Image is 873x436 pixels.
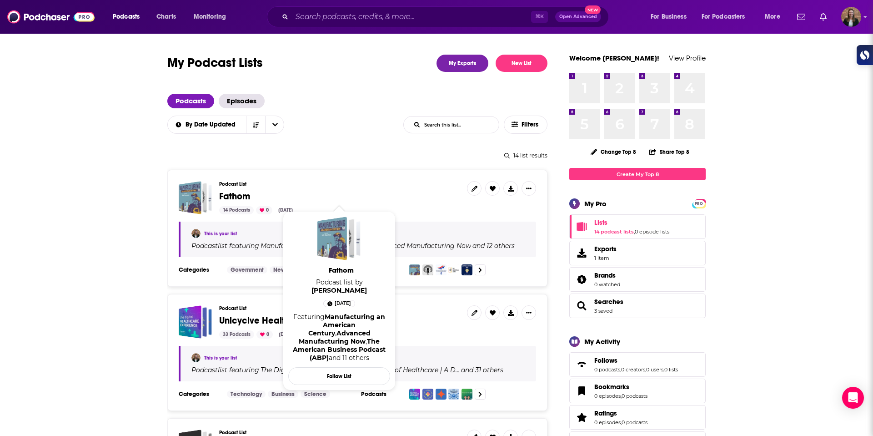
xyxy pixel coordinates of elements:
a: Brands [572,273,591,286]
a: Podchaser - Follow, Share and Rate Podcasts [7,8,95,25]
span: Podcasts [167,94,214,108]
button: New List [496,55,547,72]
a: 6 days ago [323,300,355,307]
a: 0 episodes [594,393,621,399]
div: Podcast list featuring [191,366,525,374]
a: Brands [594,271,620,279]
span: Unicycive Healthcare [219,315,310,326]
h3: Categories [179,390,220,398]
span: Searches [594,298,623,306]
div: My Activity [584,337,620,346]
a: The Digital Healthcare Experi… [259,366,359,374]
a: Fathom [219,192,250,202]
span: Follows [569,352,706,377]
a: Advanced Manufacturing Now [371,242,471,249]
a: Advanced Manufacturing Now [299,329,371,345]
h4: Advanced Manufacturing Now [373,242,471,249]
span: For Podcasters [702,10,745,23]
img: User Profile [841,7,861,27]
div: [DATE] [275,206,296,214]
div: 14 Podcasts [219,206,254,214]
span: New [585,5,601,14]
span: Podcast list by [288,278,390,294]
a: Fathom [317,217,361,260]
div: Featuring and 11 others [292,313,386,362]
span: , [663,366,664,373]
span: , [620,366,621,373]
a: PRO [693,200,704,207]
span: Fathom [290,266,392,274]
h3: Podcast List [219,181,460,187]
a: Technology [227,390,266,398]
a: 0 lists [664,366,678,373]
a: Searches [572,299,591,312]
p: and 31 others [461,366,503,374]
span: Searches [569,294,706,318]
img: The Industrial Lens [448,264,459,275]
span: Episodes [219,94,265,108]
button: open menu [696,10,758,24]
div: 14 list results [167,152,547,159]
button: Show profile menu [841,7,861,27]
a: Business [268,390,298,398]
span: Bookmarks [569,379,706,403]
div: Open Intercom Messenger [842,387,864,409]
span: , [645,366,646,373]
span: Fathom [219,191,250,202]
a: Charts [151,10,181,24]
span: Ratings [569,405,706,430]
span: Exports [572,247,591,259]
a: 0 users [646,366,663,373]
h3: Podcast List [219,430,460,436]
img: Healthcare Rap [462,389,472,400]
h4: Manufacturing an American Cen… [261,242,370,249]
span: , [366,337,367,345]
span: Exports [594,245,617,253]
a: Fathom [179,181,212,214]
span: Brands [594,271,616,279]
img: Katie Burns [191,353,201,362]
span: 1 item [594,255,617,261]
span: , [621,393,622,399]
span: Monitoring [194,10,226,23]
span: Ratings [594,409,617,417]
button: Sort Direction [246,116,265,133]
button: Open AdvancedNew [555,11,601,22]
a: 0 episode lists [635,228,669,235]
button: Change Top 8 [585,146,642,157]
a: Unicycive Healthcare [179,305,212,339]
img: Advanced Manufacturing Now [422,264,433,275]
button: open menu [167,122,246,128]
span: [DATE] [335,299,351,308]
h2: Choose List sort [167,116,284,134]
a: This is your list [204,355,237,361]
a: Show notifications dropdown [793,9,809,25]
button: open menu [106,10,151,24]
a: 0 podcasts [622,393,647,399]
span: More [765,10,780,23]
img: Becker’s Healthcare Digital Health + Health IT [448,389,459,400]
h3: Podcast List [219,305,460,311]
button: Show More Button [522,305,536,320]
img: Manufacturing Hub [462,264,472,275]
a: Follows [572,358,591,371]
p: and 12 others [472,242,515,250]
a: Follows [594,356,678,365]
input: Search podcasts, credits, & more... [292,10,531,24]
img: Katie Burns [191,229,201,238]
button: open menu [187,10,238,24]
a: Lists [572,220,591,233]
a: News [270,266,292,274]
a: Ratings [572,411,591,424]
span: Charts [156,10,176,23]
h4: The Digital Healthcare Experi… [261,366,359,374]
a: 0 podcasts [622,419,647,426]
span: Bookmarks [594,383,629,391]
div: 0 [256,330,273,339]
a: Fathom [290,266,392,278]
img: Manufacturing an American Century [409,264,420,275]
h4: The Heart of Healthcare | A D… [361,366,460,374]
a: Create My Top 8 [569,168,706,180]
a: Bookmarks [594,383,647,391]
